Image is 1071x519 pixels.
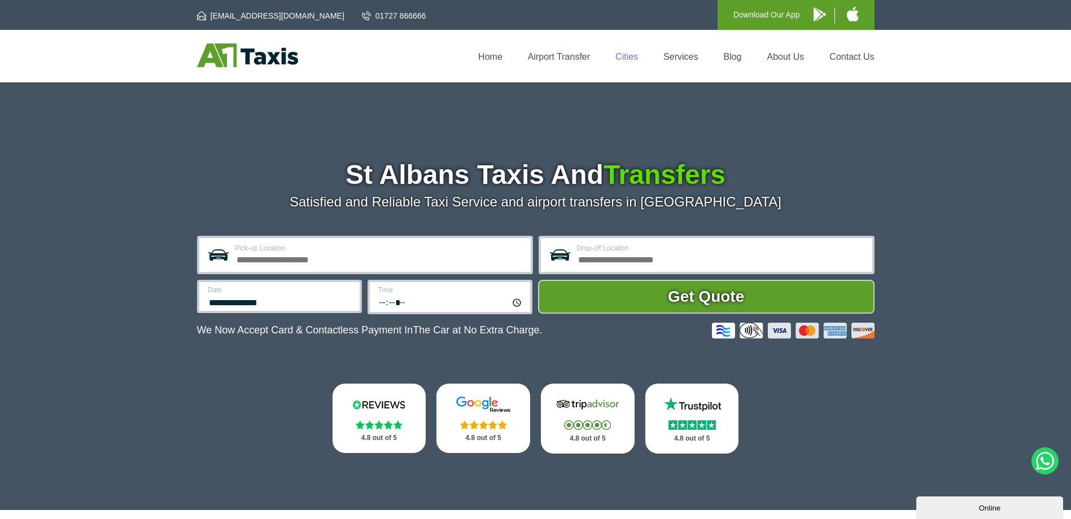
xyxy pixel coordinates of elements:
img: Reviews.io [345,396,413,413]
a: Google Stars 4.8 out of 5 [436,384,530,453]
a: Tripadvisor Stars 4.8 out of 5 [541,384,635,454]
label: Date [208,287,353,293]
img: Google [449,396,517,413]
h1: St Albans Taxis And [197,161,875,188]
img: A1 Taxis St Albans LTD [197,43,298,67]
a: Services [663,52,698,61]
p: We Now Accept Card & Contactless Payment In [197,324,543,336]
p: 4.8 out of 5 [658,432,727,446]
span: Transfers [604,160,725,190]
img: A1 Taxis Android App [814,7,826,21]
img: A1 Taxis iPhone App [847,7,859,21]
a: Home [478,52,502,61]
button: Get Quote [538,280,875,314]
a: About Us [767,52,805,61]
img: Stars [564,420,611,430]
a: Airport Transfer [528,52,590,61]
img: Stars [460,420,507,429]
a: Reviews.io Stars 4.8 out of 5 [333,384,426,453]
a: Contact Us [829,52,874,61]
p: Satisfied and Reliable Taxi Service and airport transfers in [GEOGRAPHIC_DATA] [197,194,875,210]
label: Pick-up Location [235,245,524,252]
a: Cities [615,52,638,61]
img: Stars [356,420,403,429]
a: Blog [723,52,741,61]
p: Download Our App [733,8,800,22]
label: Drop-off Location [577,245,865,252]
img: Stars [668,420,716,430]
img: Trustpilot [658,396,726,413]
img: Credit And Debit Cards [712,323,875,338]
a: Trustpilot Stars 4.8 out of 5 [645,384,739,454]
label: Time [378,287,523,293]
p: 4.8 out of 5 [345,431,414,445]
iframe: chat widget [916,494,1065,519]
span: The Car at No Extra Charge. [413,324,542,336]
p: 4.8 out of 5 [553,432,622,446]
a: 01727 866666 [362,10,426,21]
p: 4.8 out of 5 [449,431,518,445]
img: Tripadvisor [554,396,622,413]
a: [EMAIL_ADDRESS][DOMAIN_NAME] [197,10,344,21]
